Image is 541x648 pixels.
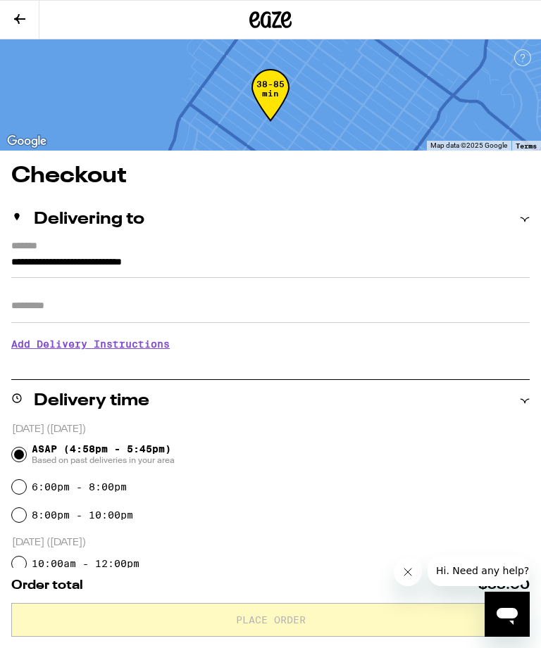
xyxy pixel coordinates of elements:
button: Place Order [11,603,530,637]
span: Place Order [236,615,306,625]
h2: Delivery time [34,393,149,409]
iframe: Message from company [428,555,530,586]
span: ASAP (4:58pm - 5:45pm) [32,443,175,466]
span: Map data ©2025 Google [430,141,507,149]
iframe: Close message [394,558,422,586]
p: [DATE] ([DATE]) [12,536,530,549]
h3: Add Delivery Instructions [11,328,530,360]
label: 10:00am - 12:00pm [32,558,139,569]
a: Open this area in Google Maps (opens a new window) [4,132,50,151]
a: Terms [516,141,537,150]
label: 6:00pm - 8:00pm [32,481,127,493]
h1: Checkout [11,165,530,187]
p: We'll contact you at [PHONE_NUMBER] when we arrive [11,360,530,371]
iframe: Button to launch messaging window [485,592,530,637]
img: Google [4,132,50,151]
span: Based on past deliveries in your area [32,455,175,466]
p: [DATE] ([DATE]) [12,423,530,436]
label: 8:00pm - 10:00pm [32,509,133,521]
span: Order total [11,579,83,592]
div: 38-85 min [251,80,290,132]
h2: Delivering to [34,211,144,228]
